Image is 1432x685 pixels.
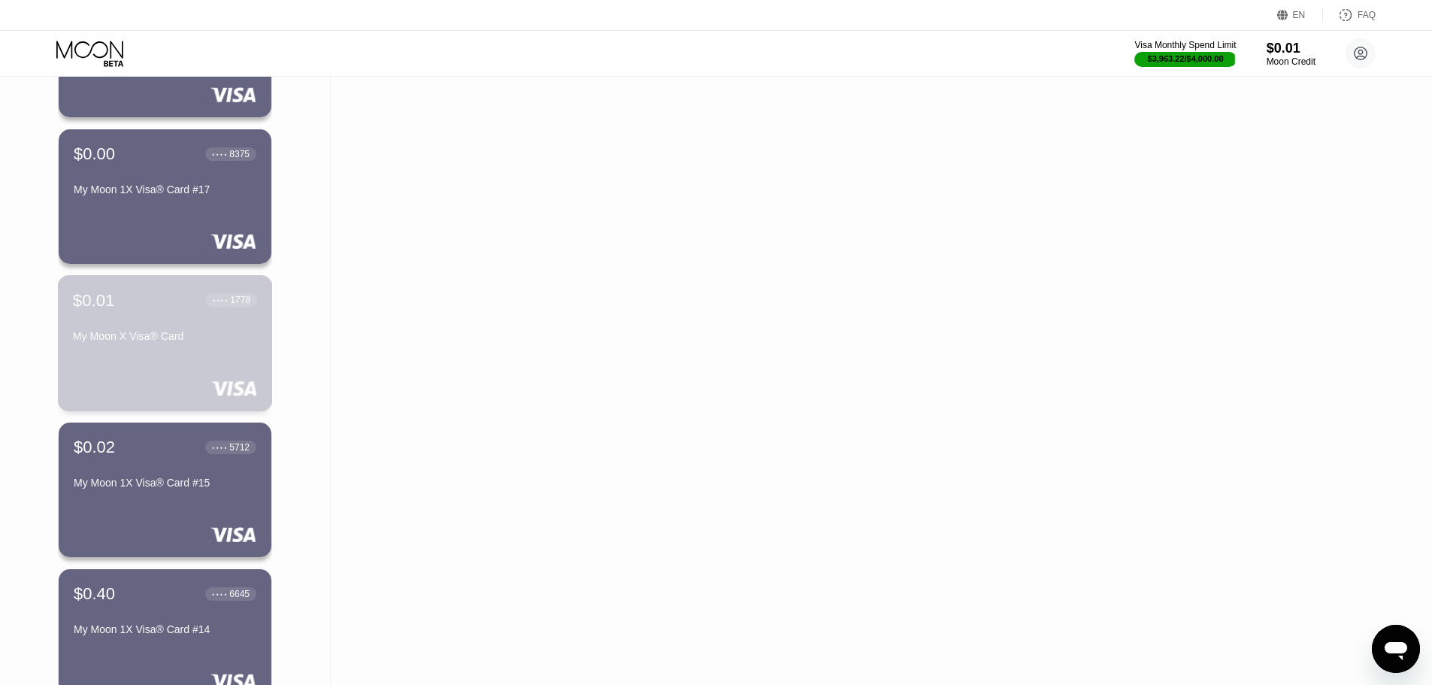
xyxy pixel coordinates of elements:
[1372,625,1420,673] iframe: Button to launch messaging window
[1267,41,1315,67] div: $0.01Moon Credit
[1358,10,1376,20] div: FAQ
[212,152,227,156] div: ● ● ● ●
[1277,8,1323,23] div: EN
[59,276,271,411] div: $0.01● ● ● ●1778My Moon X Visa® Card
[230,295,250,305] div: 1778
[74,584,115,604] div: $0.40
[229,442,250,453] div: 5712
[1134,40,1236,50] div: Visa Monthly Spend Limit
[74,438,115,457] div: $0.02
[212,592,227,596] div: ● ● ● ●
[1267,56,1315,67] div: Moon Credit
[74,144,115,164] div: $0.00
[74,477,256,489] div: My Moon 1X Visa® Card #15
[1267,41,1315,56] div: $0.01
[1293,10,1306,20] div: EN
[59,129,271,264] div: $0.00● ● ● ●8375My Moon 1X Visa® Card #17
[73,290,115,310] div: $0.01
[229,149,250,159] div: 8375
[213,298,228,302] div: ● ● ● ●
[212,445,227,450] div: ● ● ● ●
[1134,40,1236,67] div: Visa Monthly Spend Limit$3,963.22/$4,000.00
[73,330,257,342] div: My Moon X Visa® Card
[59,423,271,557] div: $0.02● ● ● ●5712My Moon 1X Visa® Card #15
[74,623,256,635] div: My Moon 1X Visa® Card #14
[74,183,256,195] div: My Moon 1X Visa® Card #17
[1323,8,1376,23] div: FAQ
[229,589,250,599] div: 6645
[1148,54,1224,63] div: $3,963.22 / $4,000.00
